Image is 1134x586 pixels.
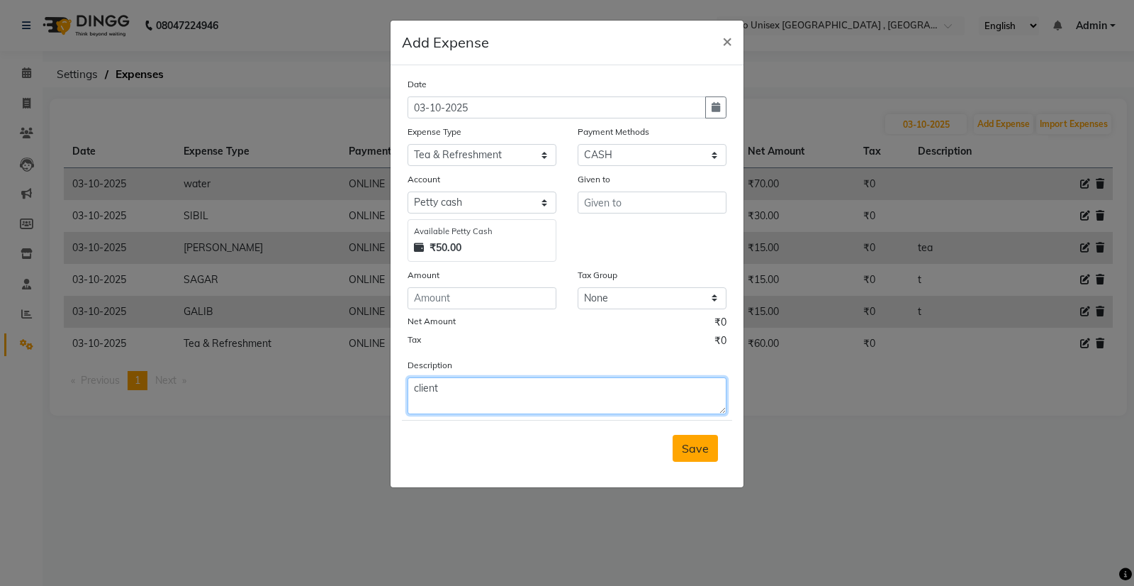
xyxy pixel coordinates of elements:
[414,226,550,238] div: Available Petty Cash
[714,315,726,333] span: ₹0
[408,315,456,328] label: Net Amount
[408,173,440,186] label: Account
[673,435,718,462] button: Save
[578,192,726,214] input: Given to
[408,333,421,346] label: Tax
[711,21,743,60] button: Close
[408,78,427,91] label: Date
[402,32,489,53] h5: Add Expense
[578,269,617,282] label: Tax Group
[722,30,732,51] span: ×
[682,441,709,455] span: Save
[430,241,461,255] strong: ₹50.00
[578,126,649,138] label: Payment Methods
[408,126,461,138] label: Expense Type
[578,173,610,186] label: Given to
[408,359,452,372] label: Description
[714,333,726,352] span: ₹0
[408,287,556,309] input: Amount
[408,269,439,282] label: Amount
